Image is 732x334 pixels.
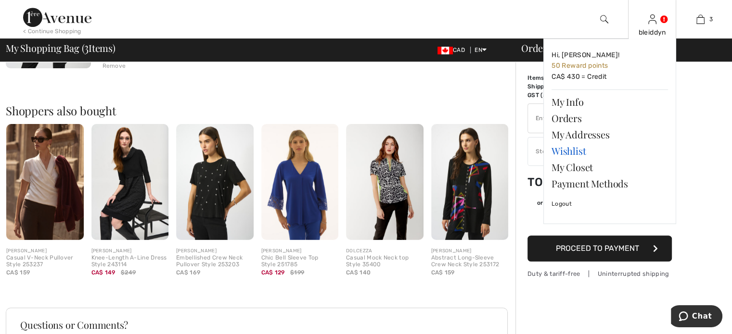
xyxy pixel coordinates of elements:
[261,269,285,276] span: CA$ 129
[527,91,579,99] td: GST (5%)
[6,43,116,53] span: My Shopping Bag ( Items)
[475,47,487,53] span: EN
[261,124,339,240] img: Chic Bell Sleeve Top Style 251785
[431,124,509,240] img: Abstract Long-Sleeve Crew Neck Style 253172
[346,247,424,255] div: DOLCEZZA
[431,247,509,255] div: [PERSON_NAME]
[103,62,126,70] div: Remove
[648,13,656,25] img: My Info
[671,305,722,329] iframe: Opens a widget where you can chat to one of our agents
[510,43,726,53] div: Order Summary
[121,268,136,277] span: $249
[346,124,424,240] img: Casual Mock Neck top Style 35400
[6,269,30,276] span: CA$ 159
[552,110,668,126] a: Orders
[176,247,254,255] div: [PERSON_NAME]
[528,104,645,133] input: Promo code
[527,198,672,210] div: or 4 payments ofCA$ 114.45withSezzle Click to learn more about Sezzle
[552,126,668,143] a: My Addresses
[176,269,200,276] span: CA$ 169
[709,15,713,24] span: 3
[528,147,645,156] div: Store Credit: 429.55
[6,255,84,268] div: Casual V-Neck Pullover Style 253237
[91,247,169,255] div: [PERSON_NAME]
[6,124,84,240] img: Casual V-Neck Pullover Style 253237
[261,247,339,255] div: [PERSON_NAME]
[176,255,254,268] div: Embellished Crew Neck Pullover Style 253203
[696,13,705,25] img: My Bag
[527,82,579,91] td: Shipping
[346,269,371,276] span: CA$ 140
[556,244,639,253] span: Proceed to Payment
[527,74,579,82] td: Items ( )
[437,47,469,53] span: CAD
[527,235,672,261] button: Proceed to Payment
[91,124,169,240] img: Knee-Length A-Line Dress Style 243114
[290,268,304,277] span: $199
[437,47,453,54] img: Canadian Dollar
[527,269,672,278] div: Duty & tariff-free | Uninterrupted shipping
[552,159,668,175] a: My Closet
[552,62,608,70] span: 50 Reward points
[552,94,668,110] a: My Info
[431,255,509,268] div: Abstract Long-Sleeve Crew Neck Style 253172
[552,143,668,159] a: Wishlist
[527,166,579,198] td: Total
[6,105,515,116] h2: Shoppers also bought
[23,8,91,27] img: 1ère Avenue
[431,269,455,276] span: CA$ 159
[176,124,254,240] img: Embellished Crew Neck Pullover Style 253203
[261,255,339,268] div: Chic Bell Sleeve Top Style 251785
[23,27,81,36] div: < Continue Shopping
[600,13,608,25] img: search the website
[6,247,84,255] div: [PERSON_NAME]
[552,192,668,216] a: Logout
[552,51,619,59] span: Hi, [PERSON_NAME]!
[677,13,724,25] a: 3
[552,47,668,86] a: Hi, [PERSON_NAME]! 50 Reward pointsCA$ 430 = Credit
[552,175,668,192] a: Payment Methods
[91,269,116,276] span: CA$ 149
[629,27,676,37] div: bleiddyn
[346,255,424,268] div: Casual Mock Neck top Style 35400
[91,255,169,268] div: Knee-Length A-Line Dress Style 243114
[648,14,656,24] a: Sign In
[527,210,672,232] iframe: PayPal-paypal
[20,320,493,330] h3: Questions or Comments?
[84,41,89,53] span: 3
